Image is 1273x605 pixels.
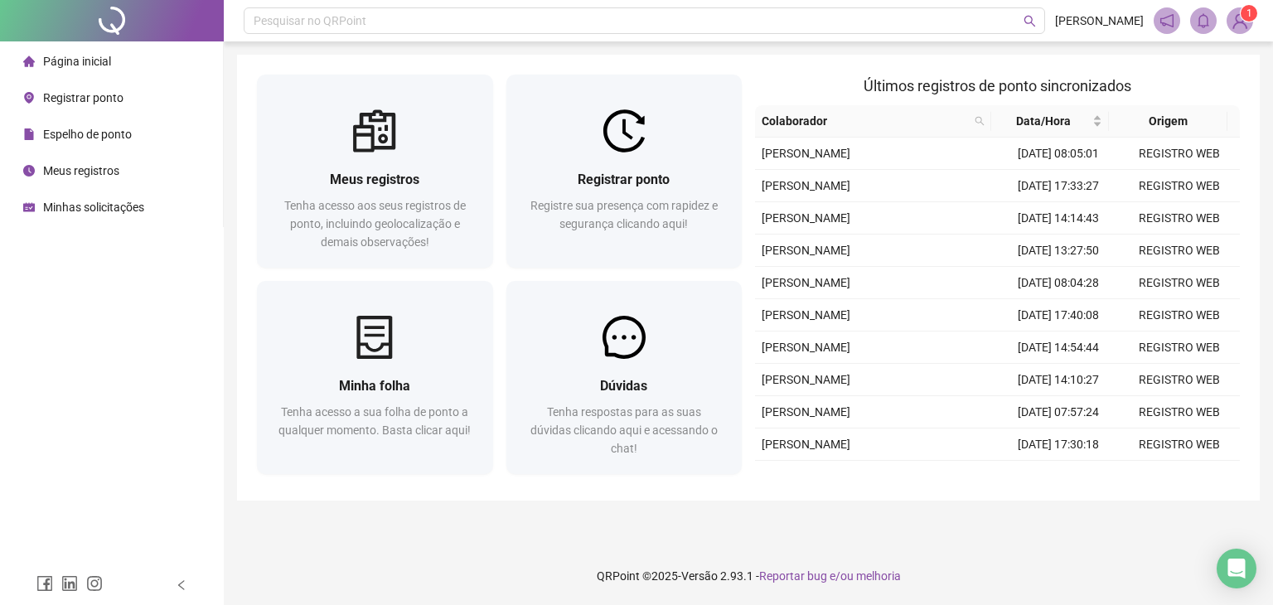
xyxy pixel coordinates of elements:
td: REGISTRO WEB [1119,364,1240,396]
td: REGISTRO WEB [1119,235,1240,267]
span: [PERSON_NAME] [762,147,850,160]
td: REGISTRO WEB [1119,138,1240,170]
span: clock-circle [23,165,35,177]
td: [DATE] 13:27:50 [998,235,1119,267]
td: [DATE] 08:05:01 [998,138,1119,170]
span: Versão [681,569,718,583]
span: Página inicial [43,55,111,68]
td: [DATE] 14:14:43 [998,202,1119,235]
span: search [1024,15,1036,27]
span: Tenha acesso a sua folha de ponto a qualquer momento. Basta clicar aqui! [278,405,471,437]
a: Meus registrosTenha acesso aos seus registros de ponto, incluindo geolocalização e demais observa... [257,75,493,268]
div: Open Intercom Messenger [1217,549,1256,588]
span: [PERSON_NAME] [762,308,850,322]
span: Tenha acesso aos seus registros de ponto, incluindo geolocalização e demais observações! [284,199,466,249]
td: REGISTRO WEB [1119,170,1240,202]
td: [DATE] 17:30:18 [998,428,1119,461]
span: [PERSON_NAME] [762,373,850,386]
span: search [971,109,988,133]
sup: Atualize o seu contato no menu Meus Dados [1241,5,1257,22]
span: Colaborador [762,112,968,130]
td: REGISTRO WEB [1119,202,1240,235]
span: Reportar bug e/ou melhoria [759,569,901,583]
span: [PERSON_NAME] [762,211,850,225]
span: [PERSON_NAME] [1055,12,1144,30]
td: REGISTRO WEB [1119,461,1240,493]
span: notification [1159,13,1174,28]
td: REGISTRO WEB [1119,332,1240,364]
span: Meus registros [43,164,119,177]
span: search [975,116,985,126]
td: [DATE] 14:10:27 [998,364,1119,396]
span: [PERSON_NAME] [762,276,850,289]
td: [DATE] 14:16:05 [998,461,1119,493]
td: [DATE] 07:57:24 [998,396,1119,428]
span: bell [1196,13,1211,28]
span: Últimos registros de ponto sincronizados [864,77,1131,94]
span: [PERSON_NAME] [762,341,850,354]
footer: QRPoint © 2025 - 2.93.1 - [224,547,1273,605]
a: DúvidasTenha respostas para as suas dúvidas clicando aqui e acessando o chat! [506,281,743,474]
span: [PERSON_NAME] [762,179,850,192]
span: linkedin [61,575,78,592]
span: Tenha respostas para as suas dúvidas clicando aqui e acessando o chat! [530,405,718,455]
span: [PERSON_NAME] [762,244,850,257]
span: instagram [86,575,103,592]
span: 1 [1246,7,1252,19]
td: [DATE] 17:33:27 [998,170,1119,202]
span: environment [23,92,35,104]
span: file [23,128,35,140]
span: Minhas solicitações [43,201,144,214]
span: Espelho de ponto [43,128,132,141]
img: 78408 [1227,8,1252,33]
span: Registrar ponto [43,91,123,104]
span: Meus registros [330,172,419,187]
span: [PERSON_NAME] [762,438,850,451]
td: REGISTRO WEB [1119,299,1240,332]
span: Minha folha [339,378,410,394]
span: facebook [36,575,53,592]
a: Minha folhaTenha acesso a sua folha de ponto a qualquer momento. Basta clicar aqui! [257,281,493,474]
td: [DATE] 14:54:44 [998,332,1119,364]
td: REGISTRO WEB [1119,396,1240,428]
span: home [23,56,35,67]
span: Registre sua presença com rapidez e segurança clicando aqui! [530,199,718,230]
td: [DATE] 08:04:28 [998,267,1119,299]
td: REGISTRO WEB [1119,267,1240,299]
span: left [176,579,187,591]
th: Data/Hora [991,105,1109,138]
td: [DATE] 17:40:08 [998,299,1119,332]
td: REGISTRO WEB [1119,428,1240,461]
span: [PERSON_NAME] [762,405,850,419]
span: Registrar ponto [578,172,670,187]
span: Data/Hora [998,112,1089,130]
th: Origem [1109,105,1227,138]
span: schedule [23,201,35,213]
span: Dúvidas [600,378,647,394]
a: Registrar pontoRegistre sua presença com rapidez e segurança clicando aqui! [506,75,743,268]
